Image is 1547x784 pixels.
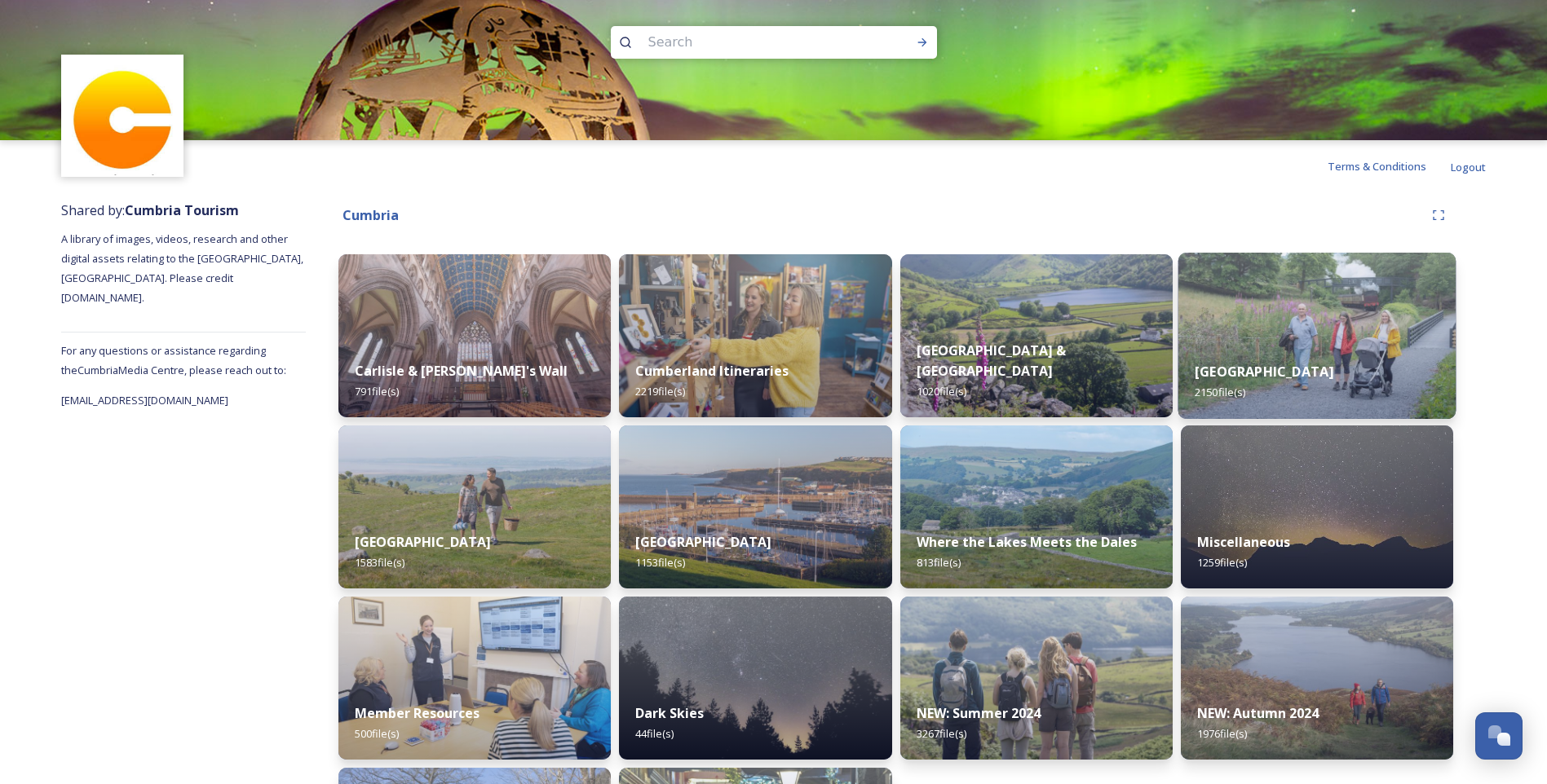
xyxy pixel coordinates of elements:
[635,384,685,399] span: 2219 file(s)
[1197,555,1247,570] span: 1259 file(s)
[125,201,239,219] strong: Cumbria Tourism
[1197,726,1247,741] span: 1976 file(s)
[1181,597,1453,760] img: ca66e4d0-8177-4442-8963-186c5b40d946.jpg
[1451,160,1486,174] span: Logout
[635,704,704,722] strong: Dark Skies
[355,384,399,399] span: 791 file(s)
[635,362,789,380] strong: Cumberland Itineraries
[635,726,674,741] span: 44 file(s)
[917,384,966,399] span: 1020 file(s)
[619,597,891,760] img: A7A07737.jpg
[917,341,1066,380] strong: [GEOGRAPHIC_DATA] & [GEOGRAPHIC_DATA]
[917,704,1041,722] strong: NEW: Summer 2024
[900,425,1173,588] img: Attract%2520and%2520Disperse%2520%28274%2520of%25201364%29.jpg
[343,206,399,224] strong: Cumbria
[355,726,399,741] span: 500 file(s)
[619,425,891,588] img: Whitehaven-283.jpg
[1197,533,1290,551] strong: Miscellaneous
[900,254,1173,417] img: Hartsop-222.jpg
[1328,159,1426,174] span: Terms & Conditions
[1328,156,1451,176] a: Terms & Conditions
[355,704,480,722] strong: Member Resources
[1195,363,1333,381] strong: [GEOGRAPHIC_DATA]
[1475,712,1523,760] button: Open Chat
[635,533,771,551] strong: [GEOGRAPHIC_DATA]
[64,57,182,175] img: images.jpg
[917,555,961,570] span: 813 file(s)
[635,555,685,570] span: 1153 file(s)
[61,201,239,219] span: Shared by:
[355,533,491,551] strong: [GEOGRAPHIC_DATA]
[900,597,1173,760] img: CUMBRIATOURISM_240715_PaulMitchell_WalnaScar_-56.jpg
[640,24,864,60] input: Search
[61,393,228,407] span: [EMAIL_ADDRESS][DOMAIN_NAME]
[355,362,568,380] strong: Carlisle & [PERSON_NAME]'s Wall
[338,597,611,760] img: 29343d7f-989b-46ee-a888-b1a2ee1c48eb.jpg
[1197,704,1319,722] strong: NEW: Autumn 2024
[1195,385,1245,399] span: 2150 file(s)
[338,425,611,588] img: Grange-over-sands-rail-250.jpg
[61,231,306,305] span: A library of images, videos, research and other digital assets relating to the [GEOGRAPHIC_DATA],...
[917,726,966,741] span: 3267 file(s)
[338,254,611,417] img: Carlisle-couple-176.jpg
[61,343,286,377] span: For any questions or assistance regarding the Cumbria Media Centre, please reach out to:
[619,254,891,417] img: 8ef860cd-d990-4a0f-92be-bf1f23904a73.jpg
[917,533,1137,551] strong: Where the Lakes Meets the Dales
[355,555,404,570] span: 1583 file(s)
[1178,253,1456,419] img: PM204584.jpg
[1181,425,1453,588] img: Blea%2520Tarn%2520Star-Lapse%2520Loop.jpg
